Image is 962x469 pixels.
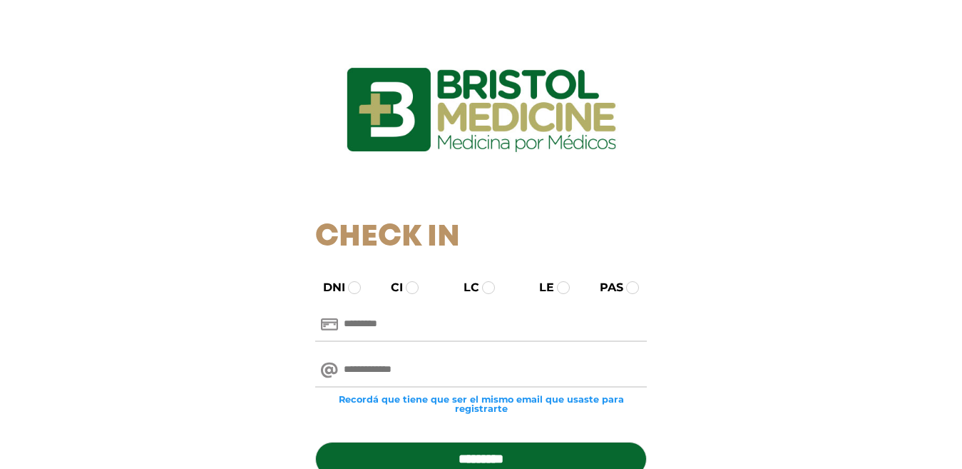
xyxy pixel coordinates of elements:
[587,279,623,296] label: PAS
[310,279,345,296] label: DNI
[289,17,674,203] img: logo_ingresarbristol.jpg
[378,279,403,296] label: CI
[451,279,479,296] label: LC
[315,220,647,256] h1: Check In
[315,395,647,413] small: Recordá que tiene que ser el mismo email que usaste para registrarte
[526,279,554,296] label: LE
